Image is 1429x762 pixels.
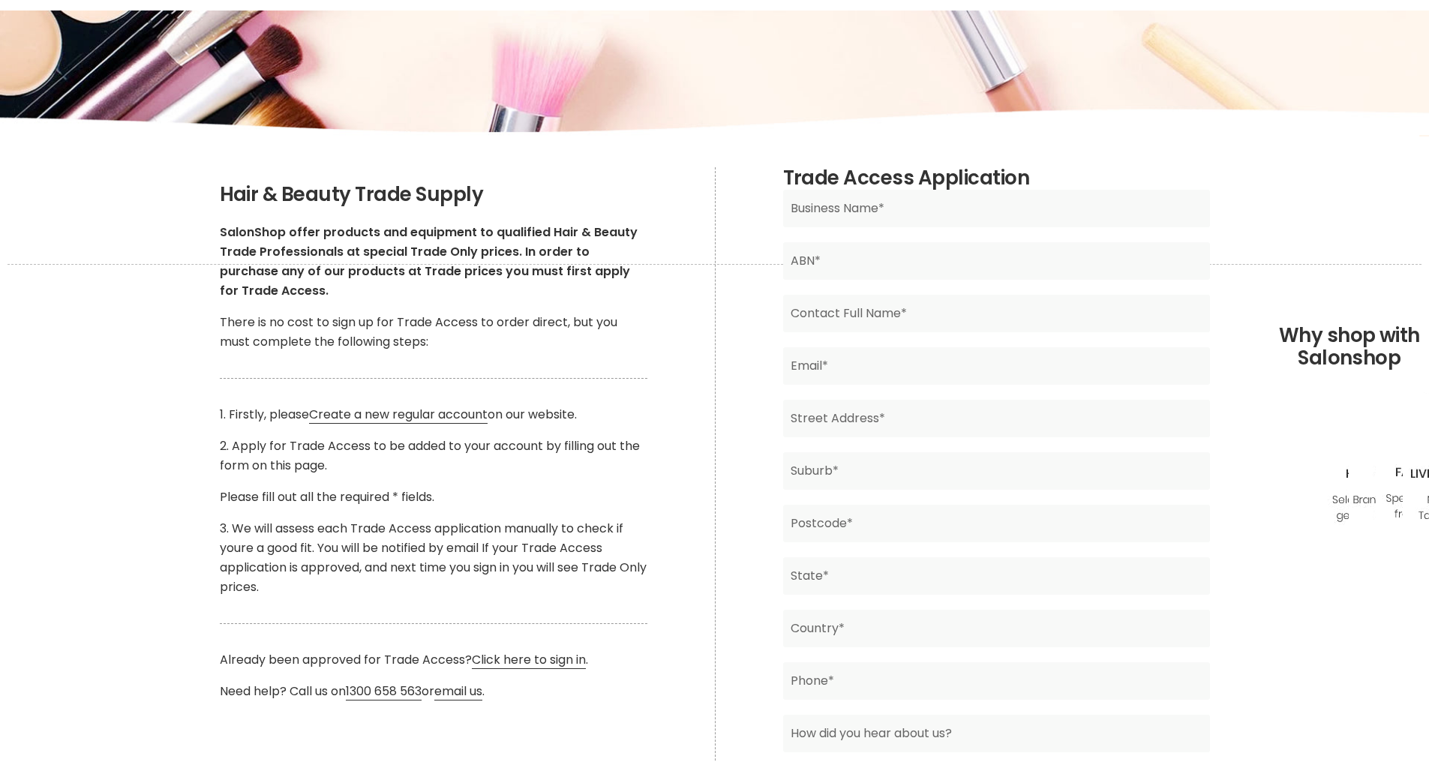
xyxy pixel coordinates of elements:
[220,487,647,507] p: Please fill out all the required * fields.
[220,436,647,475] p: 2. Apply for Trade Access to be added to your account by filling out the form on this page.
[783,167,1210,190] h2: Trade Access Application
[346,682,422,700] a: 1300 658 563
[472,651,586,669] a: Click here to sign in
[220,519,647,597] p: 3. We will assess each Trade Access application manually to check if youre a good fit. You will b...
[220,650,647,670] p: Already been approved for Trade Access? .
[8,264,1421,392] h2: Why shop with Salonshop
[434,682,482,700] a: email us
[220,313,647,352] p: There is no cost to sign up for Trade Access to order direct, but you must complete the following...
[220,405,647,424] p: 1. Firstly, please on our website.
[220,682,647,701] p: Need help? Call us on or .
[220,184,647,206] h2: Hair & Beauty Trade Supply
[220,223,647,301] p: SalonShop offer products and equipment to qualified Hair & Beauty Trade Professionals at special ...
[309,406,488,424] a: Create a new regular account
